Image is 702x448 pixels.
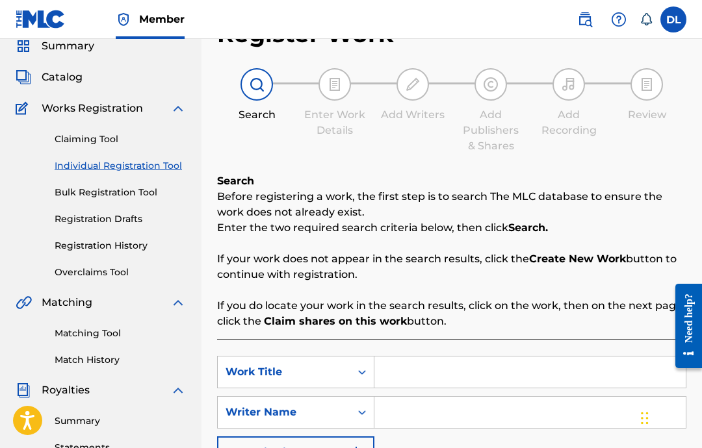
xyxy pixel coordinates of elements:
[536,107,601,138] div: Add Recording
[561,77,577,92] img: step indicator icon for Add Recording
[170,382,186,398] img: expand
[666,273,702,380] iframe: Resource Center
[660,6,686,32] div: User Menu
[217,175,254,187] b: Search
[16,295,32,310] img: Matching
[170,101,186,116] img: expand
[606,6,632,32] div: Help
[614,107,679,123] div: Review
[529,253,626,265] strong: Create New Work
[16,38,31,54] img: Summary
[55,414,186,428] a: Summary
[170,295,186,310] img: expand
[217,298,686,329] p: If you do locate your work in the search results, click on the work, then on the next page, click...
[16,69,83,85] a: CatalogCatalog
[639,77,655,92] img: step indicator icon for Review
[42,382,90,398] span: Royalties
[572,6,598,32] a: Public Search
[611,12,627,27] img: help
[55,239,186,253] a: Registration History
[55,159,186,173] a: Individual Registration Tool
[302,107,367,138] div: Enter Work Details
[42,101,143,116] span: Works Registration
[16,38,94,54] a: SummarySummary
[508,221,548,234] strong: Search.
[458,107,523,154] div: Add Publishers & Shares
[55,132,186,146] a: Claiming Tool
[380,107,445,123] div: Add Writers
[217,251,686,282] p: If your work does not appear in the search results, click the button to continue with registration.
[217,189,686,220] p: Before registering a work, the first step is to search The MLC database to ensure the work does n...
[55,212,186,226] a: Registration Drafts
[217,220,686,236] p: Enter the two required search criteria below, then click
[16,10,66,29] img: MLC Logo
[637,386,702,448] iframe: Chat Widget
[16,69,31,85] img: Catalog
[577,12,593,27] img: search
[226,364,343,380] div: Work Title
[55,327,186,340] a: Matching Tool
[55,266,186,279] a: Overclaims Tool
[42,38,94,54] span: Summary
[405,77,421,92] img: step indicator icon for Add Writers
[116,12,131,27] img: Top Rightsholder
[16,382,31,398] img: Royalties
[16,101,32,116] img: Works Registration
[640,13,653,26] div: Notifications
[42,69,83,85] span: Catalog
[55,186,186,199] a: Bulk Registration Tool
[224,107,289,123] div: Search
[249,77,265,92] img: step indicator icon for Search
[327,77,343,92] img: step indicator icon for Enter Work Details
[264,315,407,327] strong: Claim shares on this work
[42,295,92,310] span: Matching
[641,399,649,438] div: Drag
[483,77,499,92] img: step indicator icon for Add Publishers & Shares
[139,12,185,27] span: Member
[226,404,343,420] div: Writer Name
[55,353,186,367] a: Match History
